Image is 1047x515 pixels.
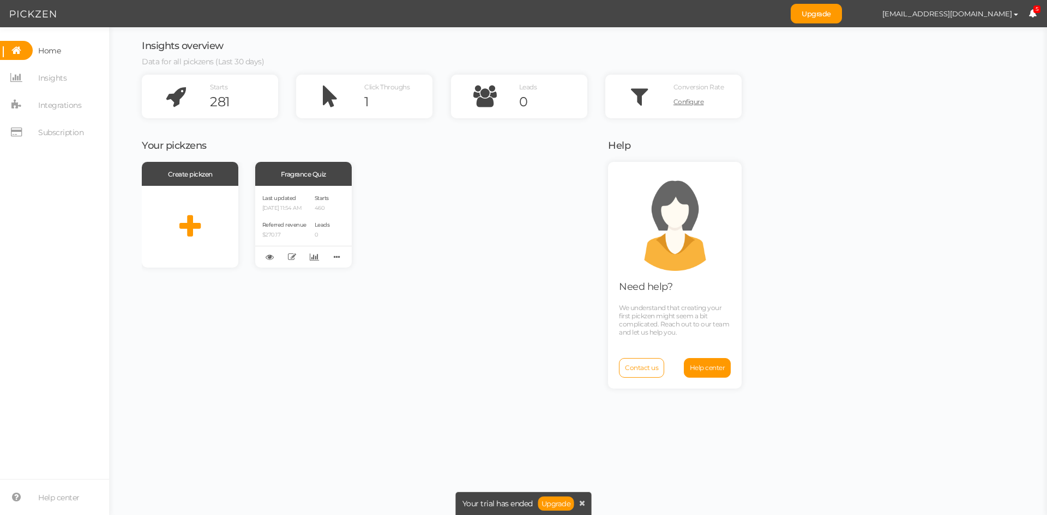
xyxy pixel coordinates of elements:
[38,489,80,506] span: Help center
[519,94,587,110] div: 0
[538,496,574,511] a: Upgrade
[364,94,432,110] div: 1
[262,232,306,239] p: $270.17
[882,9,1012,18] span: [EMAIL_ADDRESS][DOMAIN_NAME]
[315,205,330,212] p: 460
[673,94,742,110] a: Configure
[673,98,704,106] span: Configure
[38,96,81,114] span: Integrations
[142,140,207,152] span: Your pickzens
[38,42,61,59] span: Home
[315,232,330,239] p: 0
[364,83,410,91] span: Click Throughs
[684,358,731,378] a: Help center
[210,83,227,91] span: Starts
[262,205,306,212] p: [DATE] 11:54 AM
[462,500,533,507] span: Your trial has ended
[262,221,306,228] span: Referred revenue
[608,140,630,152] span: Help
[142,57,264,66] span: Data for all pickzens (Last 30 days)
[168,170,213,178] span: Create pickzen
[690,363,725,372] span: Help center
[853,4,872,23] img: b3e142cb9089df8073c54e68b41907af
[315,221,330,228] span: Leads
[38,124,83,141] span: Subscription
[872,4,1028,23] button: [EMAIL_ADDRESS][DOMAIN_NAME]
[1033,5,1041,14] span: 5
[262,195,296,202] span: Last updated
[791,4,842,23] a: Upgrade
[673,83,724,91] span: Conversion Rate
[315,195,329,202] span: Starts
[10,8,56,21] img: Pickzen logo
[625,363,658,372] span: Contact us
[626,173,724,271] img: support.png
[255,186,352,268] div: Last updated [DATE] 11:54 AM Referred revenue $270.17 Starts 460 Leads 0
[255,162,352,186] div: Fragrance Quiz
[619,304,729,336] span: We understand that creating your first pickzen might seem a bit complicated. Reach out to our tea...
[210,94,278,110] div: 281
[619,281,672,293] span: Need help?
[142,40,224,52] span: Insights overview
[519,83,537,91] span: Leads
[38,69,67,87] span: Insights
